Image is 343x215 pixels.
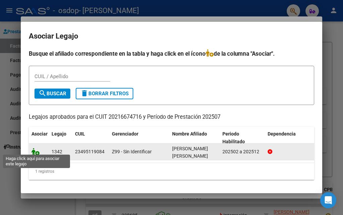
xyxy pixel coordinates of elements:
span: Gerenciador [112,131,138,137]
datatable-header-cell: Legajo [49,127,72,149]
h2: Asociar Legajo [29,30,314,43]
datatable-header-cell: Dependencia [265,127,315,149]
datatable-header-cell: Asociar [29,127,49,149]
button: Buscar [35,89,70,99]
div: 23495119084 [75,148,105,156]
span: Nombre Afiliado [172,131,207,137]
span: Periodo Habilitado [222,131,245,144]
span: Asociar [31,131,48,137]
datatable-header-cell: Nombre Afiliado [169,127,220,149]
span: Z99 - Sin Identificar [112,149,152,154]
span: ARIAS JULIETA LUCIA [172,146,208,167]
span: Dependencia [268,131,296,137]
span: 1342 [52,149,62,154]
span: Borrar Filtros [80,91,129,97]
div: 202502 a 202512 [222,148,262,156]
mat-icon: search [39,89,47,97]
datatable-header-cell: Gerenciador [109,127,169,149]
h4: Busque el afiliado correspondiente en la tabla y haga click en el ícono de la columna "Asociar". [29,49,314,58]
span: Legajo [52,131,66,137]
span: Buscar [39,91,66,97]
datatable-header-cell: CUIL [72,127,109,149]
div: 1 registros [29,163,314,180]
p: Legajos aprobados para el CUIT 20216674716 y Período de Prestación 202507 [29,113,314,121]
button: Borrar Filtros [76,88,133,99]
mat-icon: delete [80,89,88,97]
span: CUIL [75,131,85,137]
datatable-header-cell: Periodo Habilitado [220,127,265,149]
div: Open Intercom Messenger [320,192,336,208]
